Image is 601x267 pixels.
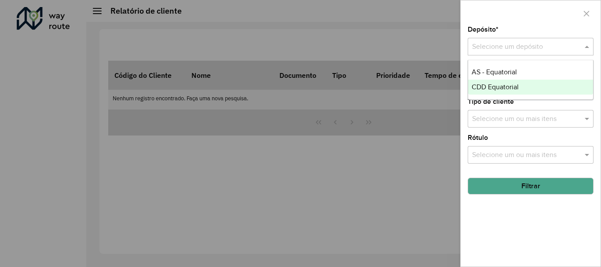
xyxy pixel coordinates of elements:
[472,83,519,91] span: CDD Equatorial
[468,24,498,35] label: Depósito
[468,178,594,194] button: Filtrar
[472,68,517,76] span: AS - Equatorial
[468,60,594,100] ng-dropdown-panel: Options list
[468,96,514,107] label: Tipo de cliente
[468,132,488,143] label: Rótulo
